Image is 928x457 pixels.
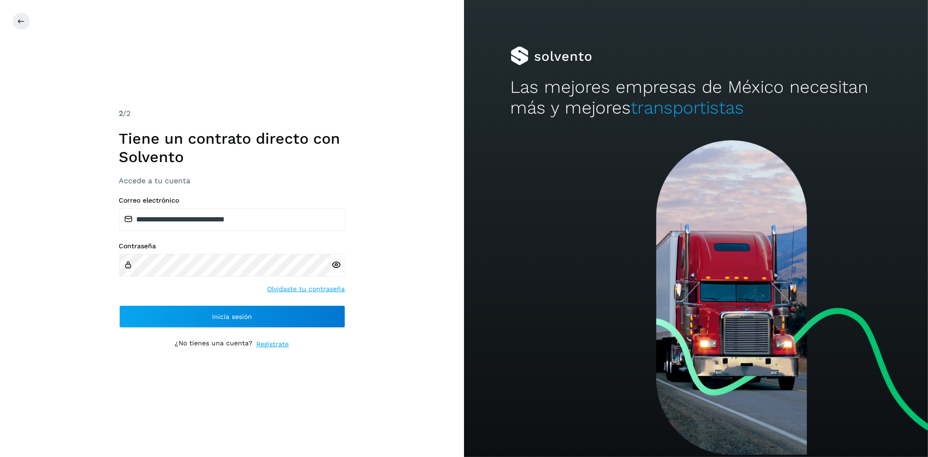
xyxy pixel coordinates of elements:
[119,109,123,118] span: 2
[119,305,345,328] button: Inicia sesión
[257,339,289,349] a: Regístrate
[268,284,345,294] a: Olvidaste tu contraseña
[212,313,252,320] span: Inicia sesión
[511,77,882,119] h2: Las mejores empresas de México necesitan más y mejores
[175,339,253,349] p: ¿No tienes una cuenta?
[119,130,345,166] h1: Tiene un contrato directo con Solvento
[119,176,345,185] h3: Accede a tu cuenta
[119,108,345,119] div: /2
[119,242,345,250] label: Contraseña
[631,98,744,118] span: transportistas
[119,196,345,204] label: Correo electrónico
